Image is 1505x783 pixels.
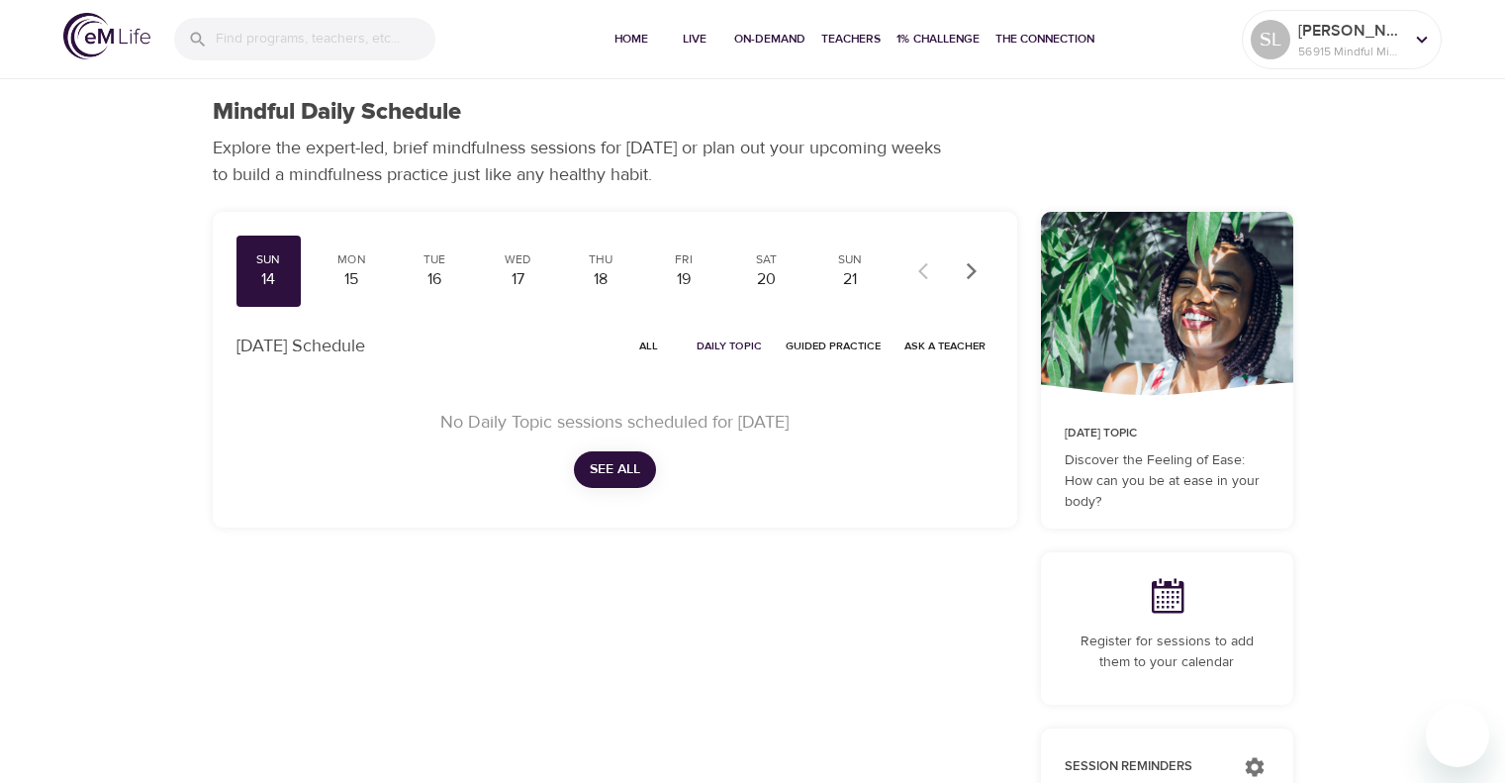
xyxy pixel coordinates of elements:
[786,337,881,355] span: Guided Practice
[1065,757,1224,777] p: Session Reminders
[995,29,1094,49] span: The Connection
[1065,632,1270,673] p: Register for sessions to add them to your calendar
[825,268,875,291] div: 21
[1298,19,1403,43] p: [PERSON_NAME]
[574,451,656,488] button: See All
[236,333,365,359] p: [DATE] Schedule
[896,331,993,361] button: Ask a Teacher
[778,331,889,361] button: Guided Practice
[742,268,792,291] div: 20
[1065,450,1270,513] p: Discover the Feeling of Ease: How can you be at ease in your body?
[410,268,459,291] div: 16
[896,29,980,49] span: 1% Challenge
[617,331,681,361] button: All
[821,29,881,49] span: Teachers
[1426,704,1489,767] iframe: Button to launch messaging window
[625,337,673,355] span: All
[671,29,718,49] span: Live
[590,457,640,482] span: See All
[410,251,459,268] div: Tue
[213,135,955,188] p: Explore the expert-led, brief mindfulness sessions for [DATE] or plan out your upcoming weeks to ...
[608,29,655,49] span: Home
[825,251,875,268] div: Sun
[734,29,805,49] span: On-Demand
[659,251,708,268] div: Fri
[244,251,294,268] div: Sun
[742,251,792,268] div: Sat
[213,98,461,127] h1: Mindful Daily Schedule
[327,268,376,291] div: 15
[216,18,435,60] input: Find programs, teachers, etc...
[576,268,625,291] div: 18
[1065,425,1270,442] p: [DATE] Topic
[1298,43,1403,60] p: 56915 Mindful Minutes
[260,409,970,436] p: No Daily Topic sessions scheduled for [DATE]
[1251,20,1290,59] div: SL
[327,251,376,268] div: Mon
[904,337,986,355] span: Ask a Teacher
[493,251,542,268] div: Wed
[689,331,770,361] button: Daily Topic
[493,268,542,291] div: 17
[244,268,294,291] div: 14
[697,337,762,355] span: Daily Topic
[659,268,708,291] div: 19
[63,13,150,59] img: logo
[576,251,625,268] div: Thu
